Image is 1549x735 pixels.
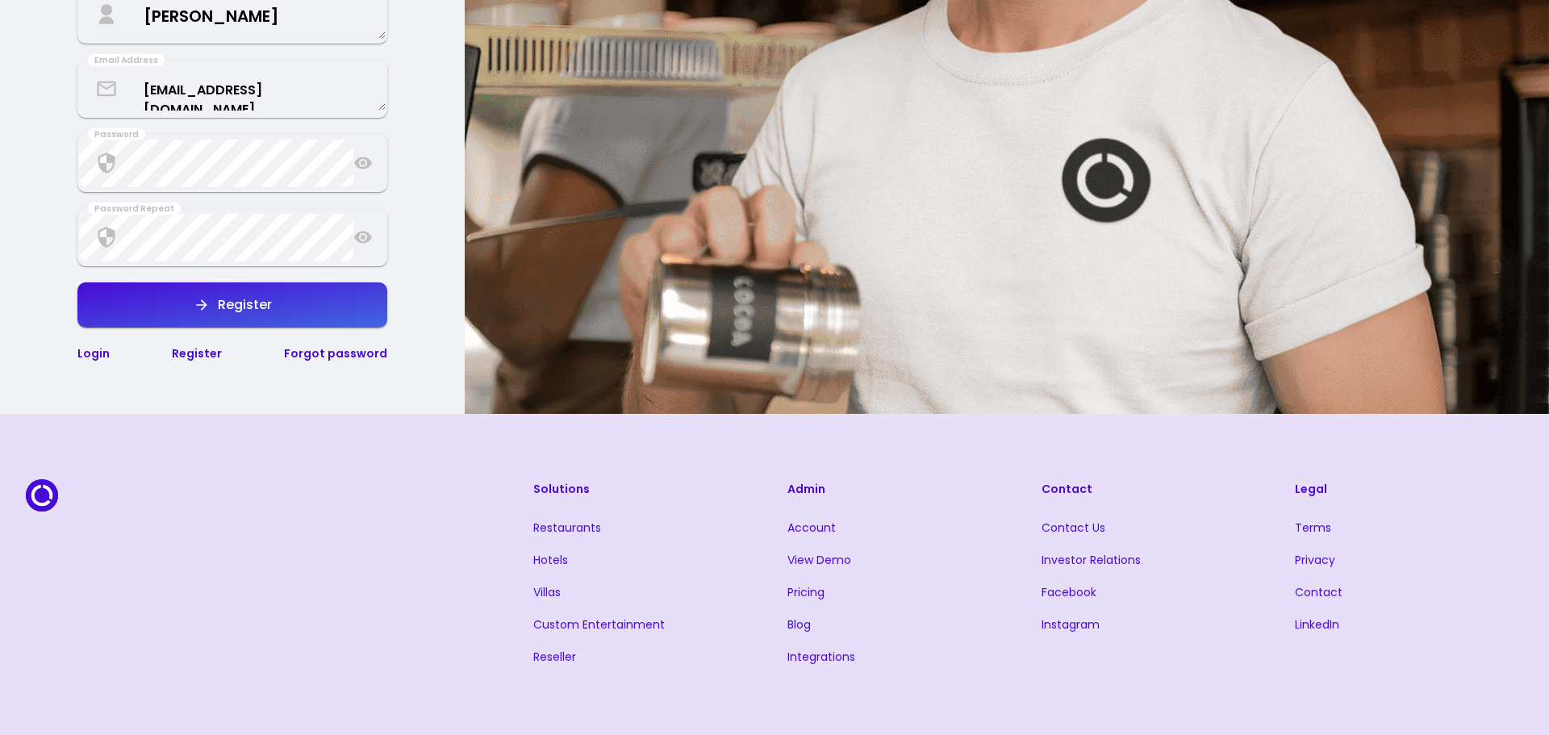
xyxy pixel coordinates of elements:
[1042,552,1141,568] a: Investor Relations
[1042,584,1096,600] a: Facebook
[88,54,165,67] div: Email Address
[1042,520,1105,536] a: Contact Us
[533,479,762,499] h3: Solutions
[88,203,181,215] div: Password Repeat
[1295,479,1523,499] h3: Legal
[1295,552,1335,568] a: Privacy
[284,345,387,361] a: Forgot password
[787,479,1016,499] h3: Admin
[787,520,836,536] a: Account
[1295,584,1342,600] a: Contact
[172,345,222,361] a: Register
[1295,520,1331,536] a: Terms
[787,552,851,568] a: View Demo
[1042,616,1100,633] a: Instagram
[1295,616,1339,633] a: LinkedIn
[533,616,665,633] a: Custom Entertainment
[77,282,387,328] button: Register
[533,552,568,568] a: Hotels
[787,584,825,600] a: Pricing
[533,649,576,665] a: Reseller
[533,520,601,536] a: Restaurants
[77,345,110,361] a: Login
[88,128,145,141] div: Password
[1042,479,1270,499] h3: Contact
[79,68,386,111] textarea: [EMAIL_ADDRESS][DOMAIN_NAME]
[533,584,561,600] a: Villas
[787,616,811,633] a: Blog
[210,299,272,311] div: Register
[787,649,855,665] a: Integrations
